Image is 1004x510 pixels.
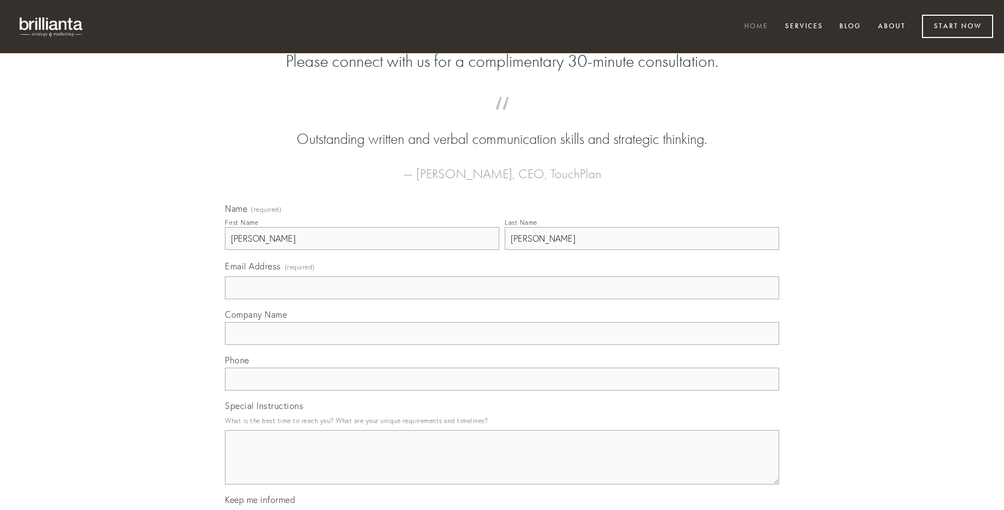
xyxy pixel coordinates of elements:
[11,11,92,42] img: brillianta - research, strategy, marketing
[251,206,281,213] span: (required)
[242,108,762,150] blockquote: Outstanding written and verbal communication skills and strategic thinking.
[242,108,762,129] span: “
[242,150,762,185] figcaption: — [PERSON_NAME], CEO, TouchPlan
[225,413,779,428] p: What is the best time to reach you? What are your unique requirements and timelines?
[225,400,303,411] span: Special Instructions
[225,261,281,272] span: Email Address
[225,494,295,505] span: Keep me informed
[225,51,779,72] h2: Please connect with us for a complimentary 30-minute consultation.
[225,218,258,226] div: First Name
[225,355,249,366] span: Phone
[778,18,830,36] a: Services
[285,260,315,274] span: (required)
[505,218,537,226] div: Last Name
[922,15,993,38] a: Start Now
[737,18,775,36] a: Home
[225,309,287,320] span: Company Name
[871,18,913,36] a: About
[832,18,868,36] a: Blog
[225,203,247,214] span: Name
